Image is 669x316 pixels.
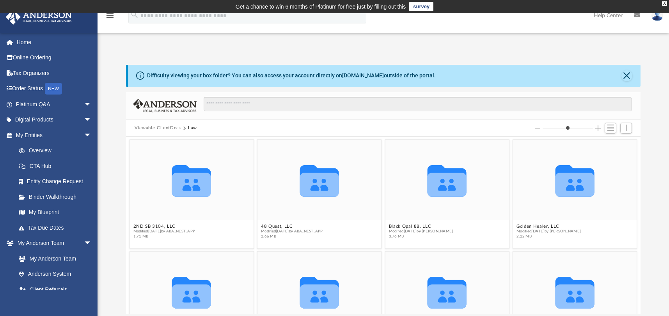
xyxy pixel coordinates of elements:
button: 2ND SB 3104, LLC [133,224,195,229]
span: arrow_drop_down [84,127,99,143]
button: Viewable-ClientDocs [135,125,181,132]
a: Binder Walkthrough [11,189,103,205]
button: 48 Quest, LLC [261,224,323,229]
i: menu [105,11,115,20]
button: Golden Healer, LLC [516,224,581,229]
button: Switch to List View [605,123,616,134]
button: Close [621,70,632,81]
span: 2.22 MB [516,234,581,239]
a: Digital Productsarrow_drop_down [5,112,103,128]
a: Anderson System [11,266,99,282]
span: arrow_drop_down [84,96,99,112]
div: grid [126,137,641,314]
button: Law [188,125,197,132]
a: Client Referrals [11,282,99,297]
a: survey [409,2,433,11]
img: Anderson Advisors Platinum Portal [4,9,74,25]
button: Black Opal 88, LLC [389,224,453,229]
a: My Anderson Teamarrow_drop_down [5,236,99,251]
a: My Blueprint [11,205,99,220]
span: arrow_drop_down [84,236,99,252]
a: My Entitiesarrow_drop_down [5,127,103,143]
div: Difficulty viewing your box folder? You can also access your account directly on outside of the p... [147,71,436,80]
a: Order StatusNEW [5,81,103,97]
span: Modified [DATE] by ABA_NEST_APP [261,229,323,234]
button: Increase column size [595,125,601,131]
span: Modified [DATE] by [PERSON_NAME] [516,229,581,234]
img: User Pic [651,10,663,21]
a: Overview [11,143,103,159]
a: Home [5,34,103,50]
a: CTA Hub [11,158,103,174]
button: Add [620,123,632,134]
button: Decrease column size [535,125,540,131]
a: Online Ordering [5,50,103,66]
span: 2.66 MB [261,234,323,239]
div: close [662,1,667,6]
div: NEW [45,83,62,95]
a: [DOMAIN_NAME] [342,72,384,79]
input: Column size [543,125,593,131]
a: My Anderson Team [11,251,96,266]
a: Tax Due Dates [11,220,103,236]
a: Platinum Q&Aarrow_drop_down [5,96,103,112]
span: arrow_drop_down [84,112,99,128]
span: 3.76 MB [389,234,453,239]
span: Modified [DATE] by [PERSON_NAME] [389,229,453,234]
input: Search files and folders [204,97,632,112]
a: menu [105,15,115,20]
i: search [130,11,139,19]
div: Get a chance to win 6 months of Platinum for free just by filling out this [236,2,406,11]
a: Tax Organizers [5,65,103,81]
span: Modified [DATE] by ABA_NEST_APP [133,229,195,234]
span: 1.71 MB [133,234,195,239]
a: Entity Change Request [11,174,103,189]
